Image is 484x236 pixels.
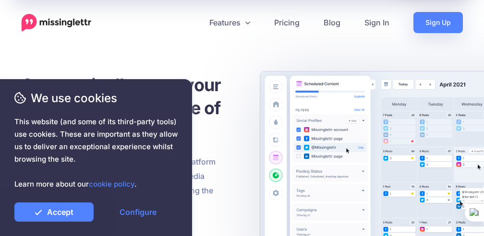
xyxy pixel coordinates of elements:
a: Pricing [262,12,312,33]
a: cookie policy [89,179,134,189]
span: We use cookies [14,90,178,106]
a: Blog [312,12,352,33]
a: Features [197,12,262,33]
a: Home [21,14,92,32]
a: Configure [98,202,178,222]
h1: Automatically grow your brand with each piece of content you publish [21,73,266,142]
a: Accept [14,202,94,222]
a: Sign Up [413,12,463,33]
span: This website (and some of its third-party tools) use cookies. These are important as they allow u... [14,116,178,190]
a: Sign In [352,12,401,33]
